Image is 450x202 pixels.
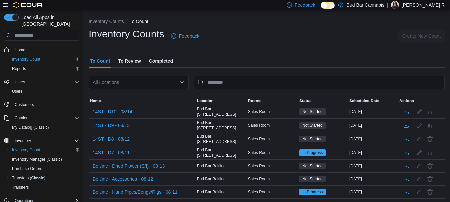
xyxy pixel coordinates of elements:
[9,87,25,95] a: Users
[299,136,326,142] span: Not Started
[9,55,79,63] span: Inventory Count
[348,162,398,170] div: [DATE]
[302,163,323,169] span: Not Started
[402,1,445,9] p: [PERSON_NAME] R
[93,163,165,169] span: Beltline - Dried Flower (S/I) - 08-13
[299,108,326,115] span: Not Started
[302,136,323,142] span: Not Started
[12,57,40,62] span: Inventory Count
[13,2,43,8] img: Cova
[415,174,423,184] button: Edit count details
[93,136,130,142] span: 14ST - D8 - 08/12
[299,163,326,169] span: Not Started
[247,175,298,183] div: Sales Room
[15,138,31,143] span: Inventory
[415,107,423,117] button: Edit count details
[12,78,28,86] button: Users
[90,161,167,171] button: Beltline - Dried Flower (S/I) - 08-13
[168,29,202,43] a: Feedback
[399,98,414,103] span: Actions
[90,98,101,103] span: Name
[9,65,79,73] span: Reports
[179,80,185,85] button: Open list of options
[197,176,225,182] span: Bud Bar Beltline
[9,87,79,95] span: Users
[15,115,28,121] span: Catalog
[9,146,79,154] span: Inventory Count
[197,147,245,158] span: Bud Bar [STREET_ADDRESS]
[415,120,423,130] button: Edit count details
[302,176,323,182] span: Not Started
[415,148,423,158] button: Edit count details
[9,146,43,154] a: Inventory Count
[9,165,79,173] span: Purchase Orders
[1,113,82,123] button: Catalog
[391,1,399,9] div: Kellie R
[348,188,398,196] div: [DATE]
[302,150,323,156] span: In Progress
[196,97,247,105] button: Location
[197,163,225,169] span: Bud Bar Beltline
[89,27,164,41] h1: Inventory Counts
[7,87,82,96] button: Users
[93,108,132,115] span: 14ST - D10 - 08/14
[299,122,326,129] span: Not Started
[93,122,130,129] span: 14ST - D9 - 08/13
[12,137,34,145] button: Inventory
[89,18,445,26] nav: An example of EuiBreadcrumbs
[9,123,52,131] a: My Catalog (Classic)
[90,134,132,144] button: 14ST - D8 - 08/12
[179,33,199,39] span: Feedback
[15,47,25,53] span: Home
[130,19,148,24] button: To Count
[89,19,124,24] button: Inventory Counts
[197,98,214,103] span: Location
[90,107,135,117] button: 14ST - D10 - 08/14
[90,148,132,158] button: 14ST - D7 - 08/11
[12,137,79,145] span: Inventory
[247,121,298,129] div: Sales Room
[19,14,79,27] span: Load All Apps in [GEOGRAPHIC_DATA]
[93,149,130,156] span: 14ST - D7 - 08/11
[426,162,434,170] button: Delete
[348,175,398,183] div: [DATE]
[12,89,22,94] span: Users
[302,189,323,195] span: In Progress
[426,149,434,157] button: Delete
[299,189,326,195] span: In Progress
[197,189,225,195] span: Bud Bar Beltline
[247,97,298,105] button: Rooms
[90,187,180,197] button: Beltline - Hand Pipes/Bongs/Rigs - 08-11
[89,97,196,105] button: Name
[90,120,132,130] button: 14ST - D9 - 08/13
[415,134,423,144] button: Edit count details
[7,155,82,164] button: Inventory Manager (Classic)
[9,165,45,173] a: Purchase Orders
[9,65,29,73] a: Reports
[9,55,43,63] a: Inventory Count
[7,123,82,132] button: My Catalog (Classic)
[299,149,326,156] span: In Progress
[9,183,79,191] span: Transfers
[247,108,298,116] div: Sales Room
[347,1,385,9] p: Bud Bar Cannabis
[247,135,298,143] div: Sales Room
[12,45,79,54] span: Home
[321,2,335,9] input: Dark Mode
[90,174,156,184] button: Beltline - Accessories - 08-12
[9,174,48,182] a: Transfers (Classic)
[415,161,423,171] button: Edit count details
[197,120,245,131] span: Bud Bar [STREET_ADDRESS]
[426,188,434,196] button: Delete
[426,121,434,129] button: Delete
[1,77,82,87] button: Users
[415,187,423,197] button: Edit count details
[426,108,434,116] button: Delete
[93,189,177,195] span: Beltline - Hand Pipes/Bongs/Rigs - 08-11
[118,54,141,68] span: To Review
[12,101,37,109] a: Customers
[348,149,398,157] div: [DATE]
[402,33,441,39] span: Create New Count
[9,123,79,131] span: My Catalog (Classic)
[9,155,79,163] span: Inventory Manager (Classic)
